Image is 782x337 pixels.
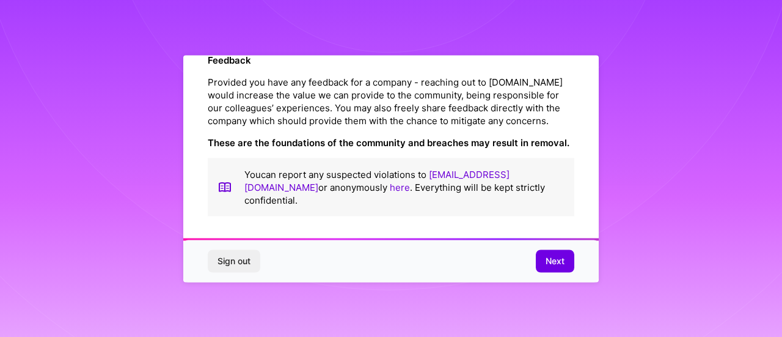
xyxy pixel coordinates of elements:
button: Sign out [208,250,260,272]
a: [EMAIL_ADDRESS][DOMAIN_NAME] [244,168,510,193]
button: Next [536,250,574,272]
p: You can report any suspected violations to or anonymously . Everything will be kept strictly conf... [244,168,565,206]
strong: Feedback [208,54,251,65]
p: Provided you have any feedback for a company - reaching out to [DOMAIN_NAME] would increase the v... [208,75,574,127]
a: here [390,181,410,193]
strong: These are the foundations of the community and breaches may result in removal. [208,136,569,148]
span: Sign out [217,255,250,267]
img: book icon [217,168,232,206]
span: Next [546,255,565,267]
